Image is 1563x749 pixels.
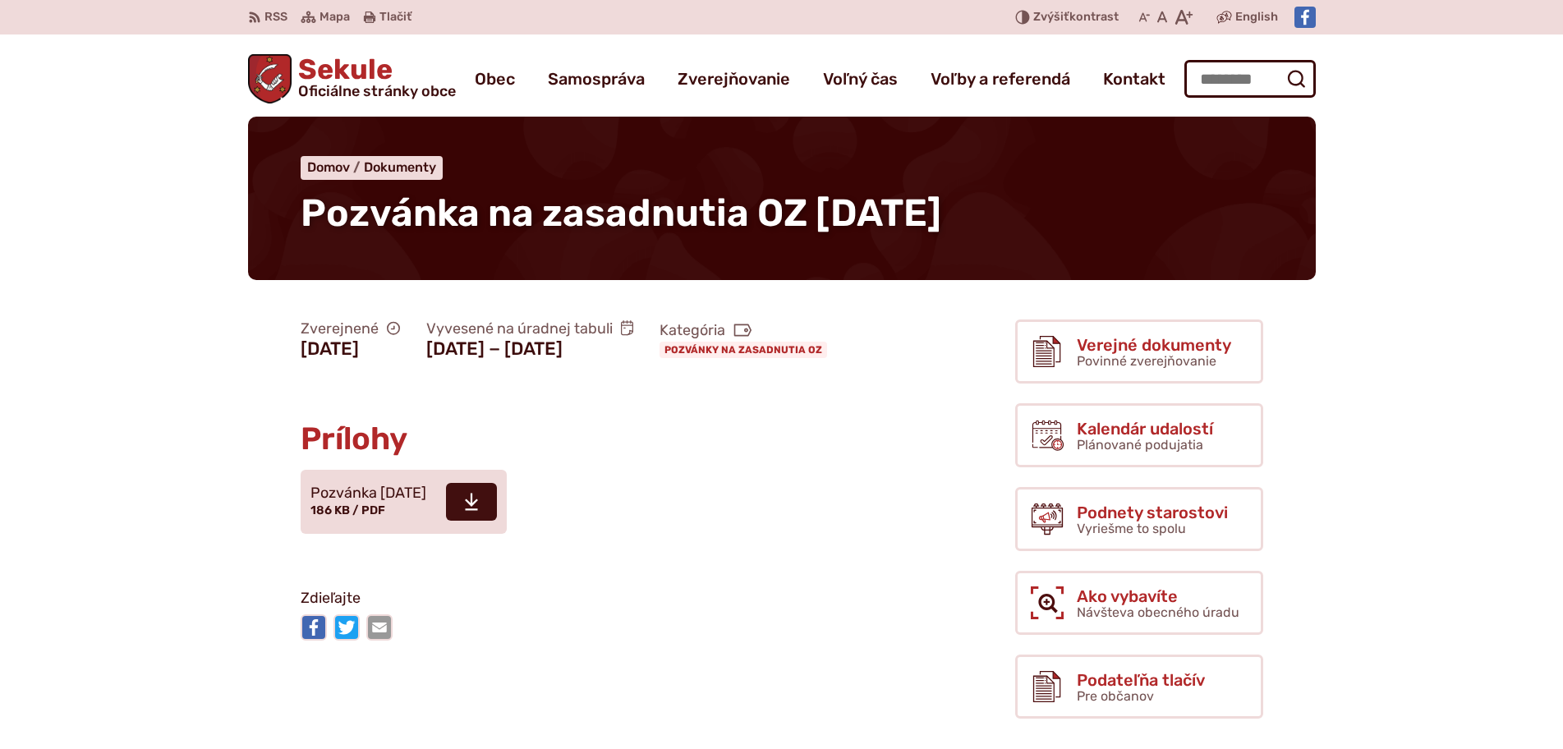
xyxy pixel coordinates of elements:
span: Ako vybavíte [1077,587,1239,605]
figcaption: [DATE] [301,338,400,360]
span: Vyvesené na úradnej tabuli [426,319,634,338]
a: Podnety starostovi Vyriešme to spolu [1015,487,1263,551]
span: Tlačiť [379,11,411,25]
a: Voľný čas [823,56,898,102]
a: Logo Sekule, prejsť na domovskú stránku. [248,54,457,103]
span: Pozvánka [DATE] [310,485,426,502]
span: Zvýšiť [1033,10,1069,24]
span: Návšteva obecného úradu [1077,604,1239,620]
span: 186 KB / PDF [310,503,385,517]
span: Zverejnené [301,319,400,338]
span: Podnety starostovi [1077,503,1228,522]
a: Pozvánky na zasadnutia OZ [660,342,827,358]
img: Prejsť na Facebook stránku [1294,7,1316,28]
span: Vyriešme to spolu [1077,521,1186,536]
span: English [1235,7,1278,27]
a: Kalendár udalostí Plánované podujatia [1015,403,1263,467]
a: Voľby a referendá [931,56,1070,102]
img: Zdieľať na Facebooku [301,614,327,641]
a: Dokumenty [364,159,436,175]
span: Podateľňa tlačív [1077,671,1205,689]
figcaption: [DATE] − [DATE] [426,338,634,360]
span: kontrast [1033,11,1119,25]
img: Zdieľať e-mailom [366,614,393,641]
span: Pozvánka na zasadnutia OZ [DATE] [301,191,941,236]
a: Ako vybavíte Návšteva obecného úradu [1015,571,1263,635]
span: Mapa [319,7,350,27]
span: Kalendár udalostí [1077,420,1213,438]
a: Kontakt [1103,56,1165,102]
span: Pre občanov [1077,688,1154,704]
a: Domov [307,159,364,175]
a: Podateľňa tlačív Pre občanov [1015,655,1263,719]
a: English [1232,7,1281,27]
h2: Prílohy [301,422,884,457]
span: Sekule [292,56,456,99]
span: Kategória [660,321,834,340]
a: Verejné dokumenty Povinné zverejňovanie [1015,319,1263,384]
img: Zdieľať na Twitteri [333,614,360,641]
p: Zdieľajte [301,586,884,611]
span: Verejné dokumenty [1077,336,1231,354]
span: Plánované podujatia [1077,437,1203,453]
span: RSS [264,7,287,27]
a: Samospráva [548,56,645,102]
span: Domov [307,159,350,175]
img: Prejsť na domovskú stránku [248,54,292,103]
span: Povinné zverejňovanie [1077,353,1216,369]
span: Oficiálne stránky obce [298,84,456,99]
a: Pozvánka [DATE] 186 KB / PDF [301,470,507,534]
a: Obec [475,56,515,102]
a: Zverejňovanie [678,56,790,102]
